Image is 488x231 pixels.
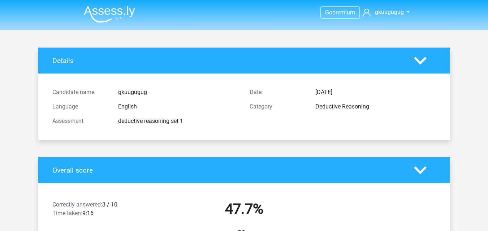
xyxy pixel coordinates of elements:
[47,88,113,97] div: Candidate name
[113,88,244,97] div: gkuugugug
[360,8,410,17] a: gkuugugug
[375,9,404,15] span: gkuugugug
[244,88,310,97] div: Date
[52,201,102,208] span: Correctly answered:
[52,210,82,217] span: Time taken:
[47,102,113,111] div: Language
[52,166,403,174] h4: Overall score
[113,117,244,125] div: deductive reasoning set 1
[321,8,359,17] a: Gopremium
[52,57,403,65] h4: Details
[84,6,135,23] img: Assessly
[325,9,332,16] span: Go
[47,117,113,125] div: Assessment
[244,102,310,111] div: Category
[113,102,244,111] div: English
[332,9,355,16] span: premium
[310,102,441,111] div: Deductive Reasoning
[310,88,441,97] div: [DATE]
[47,200,146,221] div: 3 / 10 9:16
[151,200,337,218] h2: 47.7%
